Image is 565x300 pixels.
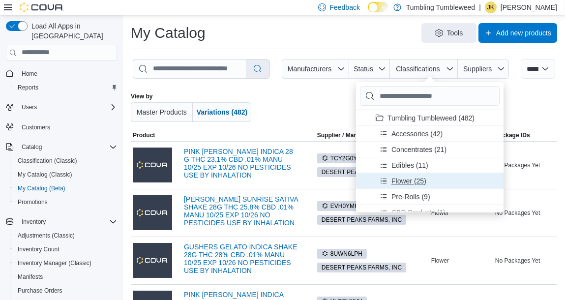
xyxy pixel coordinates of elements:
[317,263,406,272] span: DESERT PEAKS FARMS, INC
[429,255,493,267] div: Flower
[14,82,42,93] a: Reports
[501,1,557,13] p: [PERSON_NAME]
[18,232,75,240] span: Adjustments (Classic)
[322,202,362,210] span: EVH0YMK7
[18,67,117,80] span: Home
[493,159,557,171] div: No Packages Yet
[356,126,504,142] li: Accessories (42)
[14,243,117,255] span: Inventory Count
[387,113,475,123] span: Tumbling Tumbleweed (482)
[133,131,155,139] span: Product
[10,242,121,256] button: Inventory Count
[10,154,121,168] button: Classification (Classic)
[349,59,390,79] button: Status
[14,169,117,180] span: My Catalog (Classic)
[2,120,121,134] button: Customers
[18,68,41,80] a: Home
[356,142,504,157] li: Concentrates (21)
[485,1,497,13] div: Jessica Knight
[2,140,121,154] button: Catalog
[28,21,117,41] span: Load All Apps in [GEOGRAPHIC_DATA]
[391,145,446,154] span: Concentrates (21)
[496,28,551,38] span: Add new products
[495,131,530,139] span: Package IDs
[376,173,430,189] button: Flower (25)
[10,168,121,181] button: My Catalog (Classic)
[184,195,299,227] a: [PERSON_NAME] SUNRISE SATIVA SHAKE 28G THC 25.8% CBD .01% MANU 10/25 EXP 10/26 NO PESTICIDES USE ...
[2,215,121,229] button: Inventory
[376,205,449,220] button: CBD Products (1)
[133,148,172,182] img: PINK RUNTZ INDICA 28 G THC 23.1% CBD .01% MANU 10/25 EXP 10/26 NO PESTICIDES USE BY INHALATION
[317,201,366,211] span: EVH0YMK7
[391,160,428,170] span: Edibles (11)
[18,121,117,133] span: Customers
[14,271,47,283] a: Manifests
[322,215,402,224] span: DESERT PEAKS FARMS, INC
[479,1,481,13] p: |
[193,102,252,122] button: Variations (482)
[330,2,360,12] span: Feedback
[18,141,46,153] button: Catalog
[376,110,478,126] button: Tumbling Tumbleweed (482)
[18,245,59,253] span: Inventory Count
[14,243,63,255] a: Inventory Count
[137,108,187,116] span: Master Products
[20,2,64,12] img: Cova
[14,257,117,269] span: Inventory Manager (Classic)
[14,182,69,194] a: My Catalog (Beta)
[303,131,416,139] span: Supplier / Manufacturer / Identifiers
[391,129,443,139] span: Accessories (42)
[406,1,475,13] p: Tumbling Tumbleweed
[493,207,557,219] div: No Packages Yet
[322,263,402,272] span: DESERT PEAKS FARMS, INC
[18,273,43,281] span: Manifests
[18,157,77,165] span: Classification (Classic)
[356,110,504,126] li: Tumbling Tumbleweed (482)
[376,157,432,173] button: Edibles (11)
[317,215,406,225] span: DESERT PEAKS FARMS, INC
[197,108,248,116] span: Variations (482)
[391,176,426,186] span: Flower (25)
[356,173,504,189] li: Flower (25)
[18,259,91,267] span: Inventory Manager (Classic)
[131,92,152,100] label: View by
[2,100,121,114] button: Users
[14,271,117,283] span: Manifests
[14,257,95,269] a: Inventory Manager (Classic)
[317,131,416,139] div: Supplier / Manufacturer / Identifiers
[478,23,557,43] button: Add new products
[14,155,117,167] span: Classification (Classic)
[391,208,446,217] span: CBD Products (1)
[18,287,62,295] span: Purchase Orders
[322,154,361,163] span: TCY2G0YH
[14,155,81,167] a: Classification (Classic)
[14,230,79,241] a: Adjustments (Classic)
[458,59,509,79] button: Suppliers
[317,167,406,177] span: DESERT PEAKS FARMS, INC
[429,207,493,219] div: Flower
[18,101,41,113] button: Users
[487,1,494,13] span: JK
[356,110,504,236] ul: Product Classifications
[10,256,121,270] button: Inventory Manager (Classic)
[10,195,121,209] button: Promotions
[322,168,402,177] span: DESERT PEAKS FARMS, INC
[322,249,362,258] span: 8UWN6LPH
[356,157,504,173] li: Edibles (11)
[354,65,373,73] span: Status
[356,205,504,220] li: CBD Products (1)
[18,141,117,153] span: Catalog
[22,103,37,111] span: Users
[368,12,368,13] span: Dark Mode
[14,285,117,297] span: Purchase Orders
[14,230,117,241] span: Adjustments (Classic)
[421,23,476,43] button: Tools
[18,84,38,91] span: Reports
[18,121,54,133] a: Customers
[282,59,349,79] button: Manufacturers
[184,148,299,179] a: PINK [PERSON_NAME] INDICA 28 G THC 23.1% CBD .01% MANU 10/25 EXP 10/26 NO PESTICIDES USE BY INHAL...
[133,243,172,277] img: GUSHERS GELATO INDICA SHAKE 28G THC 28% CBD .01% MANU 10/25 EXP 10/26 NO PESTICIDES USE BY INHALA...
[10,284,121,298] button: Purchase Orders
[288,65,331,73] span: Manufacturers
[133,195,172,230] img: CHIQUITA SUNRISE SATIVA SHAKE 28G THC 25.8% CBD .01% MANU 10/25 EXP 10/26 NO PESTICIDES USE BY IN...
